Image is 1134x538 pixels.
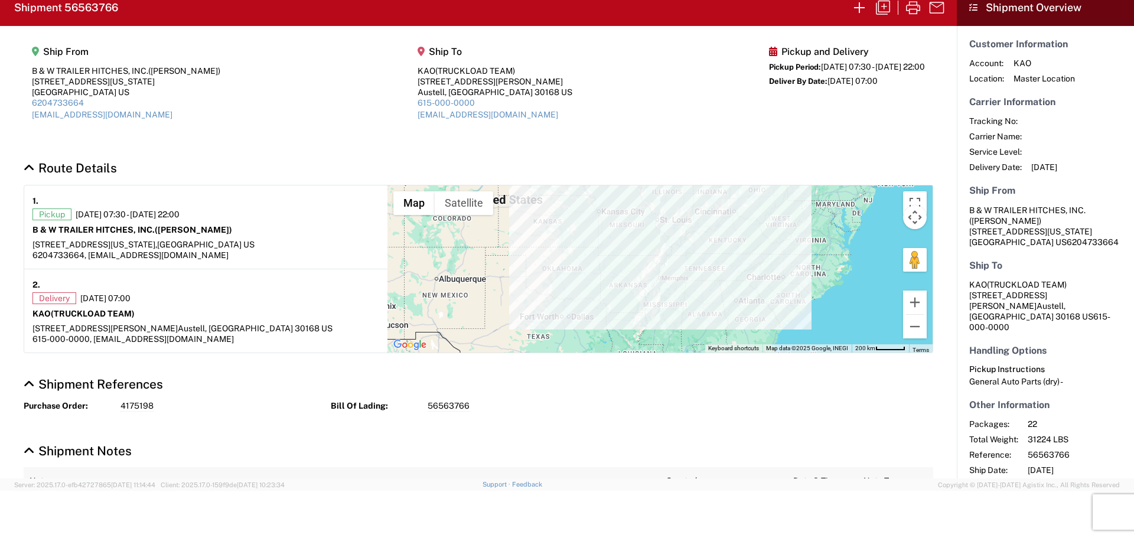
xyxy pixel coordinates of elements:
span: B & W TRAILER HITCHES, INC. [969,206,1086,215]
h5: Ship From [969,185,1122,196]
span: [DATE] 07:00 [827,76,878,86]
h2: Shipment 56563766 [14,1,118,15]
h5: Ship From [32,46,220,57]
h6: Pickup Instructions [969,364,1122,374]
a: Hide Details [24,161,117,175]
span: [DATE] 11:14:44 [111,481,155,488]
th: Date & Time [787,467,857,495]
span: ([PERSON_NAME]) [155,225,232,234]
div: [STREET_ADDRESS][PERSON_NAME] [418,76,572,87]
span: [STREET_ADDRESS][US_STATE], [32,240,157,249]
span: KAO [STREET_ADDRESS][PERSON_NAME] [969,280,1067,311]
strong: KAO [32,309,135,318]
span: Total Weight: [969,434,1018,445]
span: (TRUCKLOAD TEAM) [987,280,1067,289]
span: 200 km [855,345,875,351]
span: Carrier Name: [969,131,1022,142]
span: 31224 LBS [1028,434,1129,445]
span: Packages: [969,419,1018,429]
img: Google [390,337,429,353]
h5: Handling Options [969,345,1122,356]
strong: Bill Of Lading: [331,400,419,412]
h5: Carrier Information [969,96,1122,107]
button: Map camera controls [903,206,927,229]
a: [EMAIL_ADDRESS][DOMAIN_NAME] [418,110,558,119]
span: [DATE] 07:00 [80,293,131,304]
span: Service Level: [969,146,1022,157]
a: Hide Details [24,377,163,392]
button: Toggle fullscreen view [903,191,927,215]
a: 6204733664 [32,98,84,107]
span: [DATE] [1028,465,1129,475]
button: Drag Pegman onto the map to open Street View [903,248,927,272]
th: Created [660,467,787,495]
a: Feedback [512,481,542,488]
h5: Pickup and Delivery [769,46,925,57]
th: Note Type [858,467,933,495]
span: 56563766 [428,400,470,412]
address: Austell, [GEOGRAPHIC_DATA] 30168 US [969,279,1122,332]
span: [DATE] [1031,162,1057,172]
a: Open this area in Google Maps (opens a new window) [390,337,429,353]
strong: 2. [32,278,40,292]
span: 22 [1028,419,1129,429]
a: Terms [913,347,929,353]
span: Server: 2025.17.0-efb42727865 [14,481,155,488]
span: Reference: [969,449,1018,460]
span: Map data ©2025 Google, INEGI [766,345,848,351]
a: Support [483,481,512,488]
span: Delivery [32,292,76,304]
span: Pickup [32,208,71,220]
span: [STREET_ADDRESS][US_STATE] [969,227,1092,236]
span: 6204733664 [1067,237,1119,247]
button: Show satellite imagery [435,191,493,215]
h5: Ship To [418,46,572,57]
address: [GEOGRAPHIC_DATA] US [969,205,1122,247]
button: Zoom in [903,291,927,314]
span: Client: 2025.17.0-159f9de [161,481,285,488]
strong: Purchase Order: [24,400,112,412]
span: [DATE] 07:30 - [DATE] 22:00 [76,209,180,220]
h5: Customer Information [969,38,1122,50]
span: Deliver By Date: [769,77,827,86]
strong: 1. [32,194,38,208]
div: General Auto Parts (dry) - [969,376,1122,387]
span: Austell, [GEOGRAPHIC_DATA] 30168 US [178,324,333,333]
div: KAO [418,66,572,76]
span: KAO [1014,58,1075,69]
span: 4175198 [120,400,154,412]
button: Show street map [393,191,435,215]
div: 615-000-0000, [EMAIL_ADDRESS][DOMAIN_NAME] [32,334,379,344]
div: [STREET_ADDRESS][US_STATE] [32,76,220,87]
span: Tracking No: [969,116,1022,126]
span: [DATE] 10:23:34 [237,481,285,488]
a: Hide Details [24,444,132,458]
h5: Ship To [969,260,1122,271]
span: 56563766 [1028,449,1129,460]
button: Keyboard shortcuts [708,344,759,353]
div: 6204733664, [EMAIL_ADDRESS][DOMAIN_NAME] [32,250,379,260]
span: (TRUCKLOAD TEAM) [51,309,135,318]
span: ([PERSON_NAME]) [969,216,1041,226]
span: 615-000-0000 [969,312,1110,332]
button: Zoom out [903,315,927,338]
span: (TRUCKLOAD TEAM) [435,66,515,76]
span: [DATE] 07:30 - [DATE] 22:00 [821,62,925,71]
a: 615-000-0000 [418,98,475,107]
div: Austell, [GEOGRAPHIC_DATA] 30168 US [418,87,572,97]
span: Copyright © [DATE]-[DATE] Agistix Inc., All Rights Reserved [938,480,1120,490]
span: Delivery Date: [969,162,1022,172]
span: ([PERSON_NAME]) [148,66,220,76]
button: Map Scale: 200 km per 47 pixels [852,344,909,353]
span: [STREET_ADDRESS][PERSON_NAME] [32,324,178,333]
div: [GEOGRAPHIC_DATA] US [32,87,220,97]
span: [GEOGRAPHIC_DATA] US [157,240,255,249]
a: [EMAIL_ADDRESS][DOMAIN_NAME] [32,110,172,119]
span: Pickup Period: [769,63,821,71]
strong: B & W TRAILER HITCHES, INC. [32,225,232,234]
th: Note [24,467,660,495]
div: B & W TRAILER HITCHES, INC. [32,66,220,76]
span: Ship Date: [969,465,1018,475]
span: Account: [969,58,1004,69]
span: Location: [969,73,1004,84]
